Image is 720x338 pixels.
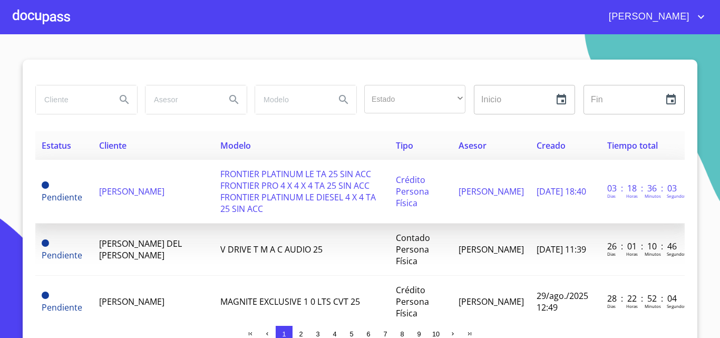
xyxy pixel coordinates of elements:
p: Dias [607,303,616,309]
span: Crédito Persona Física [396,284,429,319]
span: Crédito Persona Física [396,174,429,209]
p: Segundos [667,193,686,199]
span: 7 [383,330,387,338]
p: Minutos [645,251,661,257]
span: 4 [333,330,336,338]
p: Minutos [645,303,661,309]
span: [DATE] 18:40 [537,186,586,197]
span: [PERSON_NAME] [459,296,524,307]
input: search [36,85,108,114]
span: [PERSON_NAME] [459,244,524,255]
span: 8 [400,330,404,338]
button: account of current user [601,8,707,25]
span: 9 [417,330,421,338]
span: Pendiente [42,181,49,189]
button: Search [112,87,137,112]
span: [DATE] 11:39 [537,244,586,255]
span: V DRIVE T M A C AUDIO 25 [220,244,323,255]
span: 6 [366,330,370,338]
span: Tipo [396,140,413,151]
button: Search [221,87,247,112]
p: Dias [607,193,616,199]
span: Cliente [99,140,127,151]
span: 29/ago./2025 12:49 [537,290,588,313]
p: Segundos [667,251,686,257]
span: 1 [282,330,286,338]
span: Pendiente [42,191,82,203]
p: Minutos [645,193,661,199]
span: 3 [316,330,319,338]
span: Tiempo total [607,140,658,151]
span: Pendiente [42,292,49,299]
span: Contado Persona Física [396,232,430,267]
p: Horas [626,303,638,309]
span: 2 [299,330,303,338]
p: 26 : 01 : 10 : 46 [607,240,678,252]
p: 28 : 22 : 52 : 04 [607,293,678,304]
span: MAGNITE EXCLUSIVE 1 0 LTS CVT 25 [220,296,360,307]
input: search [255,85,327,114]
p: 03 : 18 : 36 : 03 [607,182,678,194]
span: [PERSON_NAME] [601,8,695,25]
span: Creado [537,140,566,151]
p: Dias [607,251,616,257]
p: Horas [626,193,638,199]
div: ​ [364,85,465,113]
span: 10 [432,330,440,338]
span: Estatus [42,140,71,151]
button: Search [331,87,356,112]
p: Horas [626,251,638,257]
span: Modelo [220,140,251,151]
span: FRONTIER PLATINUM LE TA 25 SIN ACC FRONTIER PRO 4 X 4 X 4 TA 25 SIN ACC FRONTIER PLATINUM LE DIES... [220,168,376,215]
span: 5 [349,330,353,338]
span: Pendiente [42,249,82,261]
span: [PERSON_NAME] [99,186,164,197]
span: [PERSON_NAME] [459,186,524,197]
p: Segundos [667,303,686,309]
input: search [145,85,217,114]
span: [PERSON_NAME] [99,296,164,307]
span: [PERSON_NAME] DEL [PERSON_NAME] [99,238,182,261]
span: Pendiente [42,239,49,247]
span: Pendiente [42,302,82,313]
span: Asesor [459,140,487,151]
